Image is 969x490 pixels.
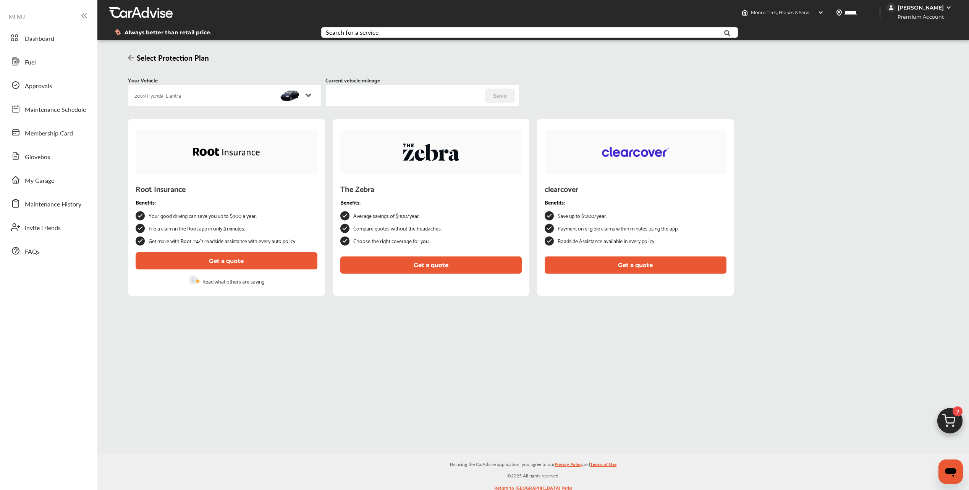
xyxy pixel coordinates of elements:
img: location_vector.a44bc228.svg [836,10,842,16]
p: Get more with Root. 24/7 roadside assistance with every auto policy. [149,236,296,245]
p: Your good driving can save you up to $900 a year. [149,211,257,220]
span: Premium Account [887,13,950,21]
span: Maintenance Schedule [25,105,86,115]
button: Get a quote [136,252,317,269]
a: Terms of Use [590,460,616,472]
p: Benefits: [340,198,522,206]
a: Privacy Policy [555,460,582,472]
iframe: Button to launch messaging window [938,459,963,484]
p: File a claim in the Root app in only 3 minutes. [149,224,245,232]
a: Dashboard [7,28,90,48]
img: header-down-arrow.9dd2ce7d.svg [818,10,824,16]
p: The Zebra [340,182,522,195]
img: zebra.png [398,143,464,161]
p: Benefits: [136,198,317,206]
div: [PERSON_NAME] [898,4,944,11]
a: Membership Card [7,122,90,142]
img: jVpblrzwTbfkPYzPPzSLxeg0AAAAASUVORK5CYII= [886,3,896,12]
p: Benefits: [545,198,726,206]
div: Search for a service [326,29,379,35]
span: Monro Tires, Brakes & Service 214 , [STREET_ADDRESS] [GEOGRAPHIC_DATA] , PA 17403 [751,10,938,15]
p: Save up to $1200/year. [558,211,607,220]
button: Get a quote [545,256,726,274]
img: root.png [193,143,260,161]
h3: Select Protection Plan [134,53,209,63]
span: Approvals [25,81,52,91]
img: header-home-logo.8d720a4f.svg [742,10,748,16]
span: 2 [953,406,963,416]
a: FAQs [7,241,90,261]
img: cart_icon.3d0951e8.svg [932,405,968,441]
img: WGsFRI8htEPBVLJbROoPRyZpYNWhNONpIPPETTm6eUC0GeLEiAAAAAElFTkSuQmCC [946,5,952,11]
span: Always better than retail price. [125,30,212,35]
a: Maintenance History [7,193,90,213]
p: Average savings of $900/year. [353,211,420,220]
a: Fuel [7,52,90,71]
p: clearcover [545,182,726,195]
img: dollor_label_vector.a70140d1.svg [115,29,121,35]
p: By using the CarAdvise application, you agree to our and [97,460,969,468]
span: Dashboard [25,34,54,44]
span: Fuel [25,58,36,68]
p: Current vehicle mileage [325,76,519,84]
p: Root Insurance [136,182,317,195]
p: Compare quotes without the headaches. [353,224,442,232]
a: Invite Friends [7,217,90,237]
img: mobile_5918_st0640_046.jpg [280,88,300,103]
p: Your Vehicle [128,76,322,84]
p: Roadside Assistance available in every policy [558,236,654,245]
span: My Garage [25,176,54,186]
a: Approvals [7,75,90,95]
span: Membership Card [25,129,73,139]
span: Glovebox [25,152,50,162]
span: MENU [9,14,25,20]
span: 2009 Hyundai Elantra [134,92,181,98]
a: Glovebox [7,146,90,166]
a: My Garage [7,170,90,190]
button: Get a quote [340,256,522,274]
span: Invite Friends [25,223,61,233]
p: Choose the right coverage for you. [353,236,429,245]
span: Maintenance History [25,200,81,210]
p: Read what others are saying [202,277,264,285]
span: FAQs [25,247,40,257]
a: Maintenance Schedule [7,99,90,119]
img: clear_cover.png [602,143,669,161]
p: Payment on eligible claims within minutes using the app. [558,224,678,232]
